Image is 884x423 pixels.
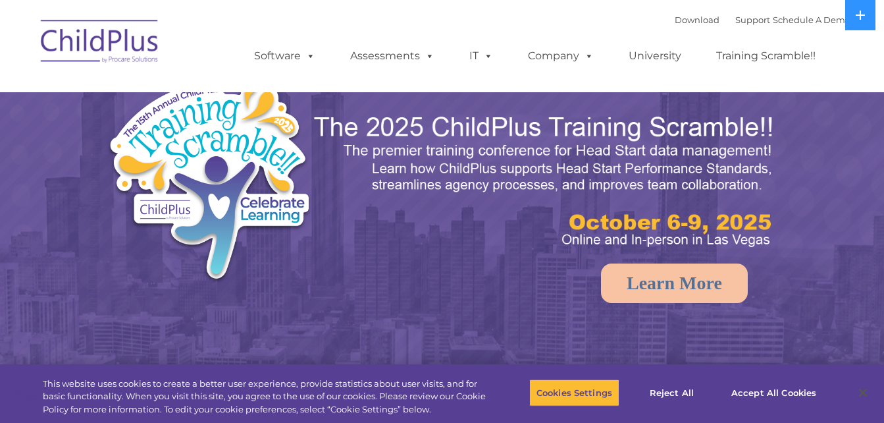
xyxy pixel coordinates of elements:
button: Accept All Cookies [724,379,823,407]
a: Company [515,43,607,69]
a: Schedule A Demo [773,14,850,25]
font: | [675,14,850,25]
a: Support [735,14,770,25]
a: Software [241,43,328,69]
a: Training Scramble!! [703,43,829,69]
a: Learn More [601,264,748,303]
div: This website uses cookies to create a better user experience, provide statistics about user visit... [43,378,486,416]
a: University [615,43,694,69]
button: Cookies Settings [529,379,619,407]
button: Close [848,378,877,407]
button: Reject All [631,379,713,407]
img: ChildPlus by Procare Solutions [34,11,166,76]
a: Download [675,14,719,25]
a: IT [456,43,506,69]
a: Assessments [337,43,448,69]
